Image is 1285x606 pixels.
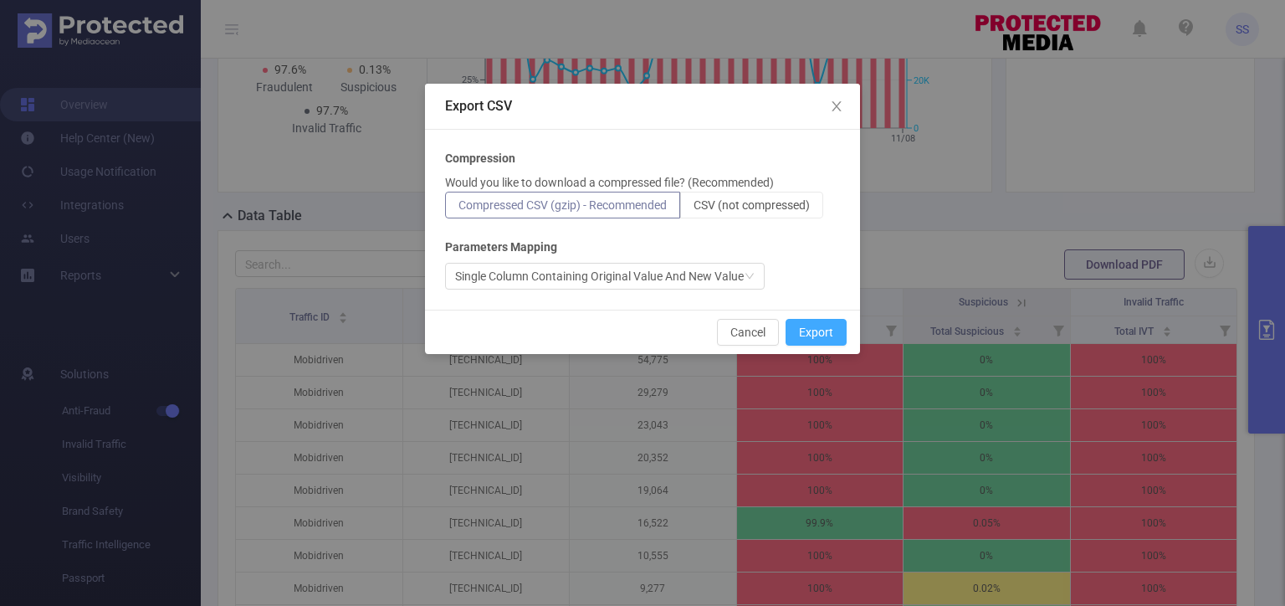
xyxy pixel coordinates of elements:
[458,198,667,212] span: Compressed CSV (gzip) - Recommended
[830,100,843,113] i: icon: close
[445,150,515,167] b: Compression
[445,174,774,192] p: Would you like to download a compressed file? (Recommended)
[694,198,810,212] span: CSV (not compressed)
[717,319,779,346] button: Cancel
[786,319,847,346] button: Export
[455,264,744,289] div: Single Column Containing Original Value And New Value
[745,271,755,283] i: icon: down
[445,97,840,116] div: Export CSV
[813,84,860,131] button: Close
[445,239,557,256] b: Parameters Mapping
